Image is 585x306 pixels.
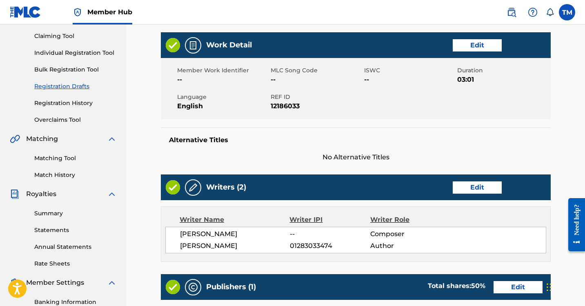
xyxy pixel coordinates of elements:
[457,66,549,75] span: Duration
[10,134,20,144] img: Matching
[562,192,585,258] iframe: Resource Center
[428,281,485,291] div: Total shares:
[188,40,198,50] img: Work Detail
[453,181,502,194] a: Edit
[546,8,554,16] div: Notifications
[34,259,117,268] a: Rate Sheets
[166,280,180,294] img: Valid
[271,75,362,85] span: --
[107,134,117,144] img: expand
[34,32,117,40] a: Claiming Tool
[528,7,538,17] img: help
[177,93,269,101] span: Language
[559,4,575,20] div: User Menu
[34,243,117,251] a: Annual Statements
[34,49,117,57] a: Individual Registration Tool
[370,215,444,225] div: Writer Role
[169,136,543,144] h5: Alternative Titles
[34,171,117,179] a: Match History
[290,241,370,251] span: 01283033474
[547,275,552,299] div: Drag
[34,82,117,91] a: Registration Drafts
[107,278,117,288] img: expand
[161,152,551,162] span: No Alternative Titles
[26,134,58,144] span: Matching
[87,7,132,17] span: Member Hub
[271,66,362,75] span: MLC Song Code
[26,278,84,288] span: Member Settings
[34,99,117,107] a: Registration History
[494,281,543,293] a: Edit
[206,282,256,292] h5: Publishers (1)
[290,229,370,239] span: --
[206,40,252,50] h5: Work Detail
[188,183,198,192] img: Writers
[107,189,117,199] img: expand
[34,154,117,163] a: Matching Tool
[180,241,290,251] span: [PERSON_NAME]
[34,209,117,218] a: Summary
[166,180,180,194] img: Valid
[364,75,456,85] span: --
[289,215,370,225] div: Writer IPI
[525,4,541,20] div: Help
[503,4,520,20] a: Public Search
[544,267,585,306] iframe: Chat Widget
[10,278,20,288] img: Member Settings
[364,66,456,75] span: ISWC
[180,229,290,239] span: [PERSON_NAME]
[271,101,362,111] span: 12186033
[10,189,20,199] img: Royalties
[34,116,117,124] a: Overclaims Tool
[188,282,198,292] img: Publishers
[26,189,56,199] span: Royalties
[507,7,516,17] img: search
[206,183,246,192] h5: Writers (2)
[177,66,269,75] span: Member Work Identifier
[177,101,269,111] span: English
[166,38,180,52] img: Valid
[271,93,362,101] span: REF ID
[471,282,485,290] span: 50 %
[370,229,443,239] span: Composer
[453,39,502,51] a: Edit
[10,6,41,18] img: MLC Logo
[177,75,269,85] span: --
[73,7,82,17] img: Top Rightsholder
[34,226,117,235] a: Statements
[370,241,443,251] span: Author
[34,65,117,74] a: Bulk Registration Tool
[180,215,289,225] div: Writer Name
[457,75,549,85] span: 03:01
